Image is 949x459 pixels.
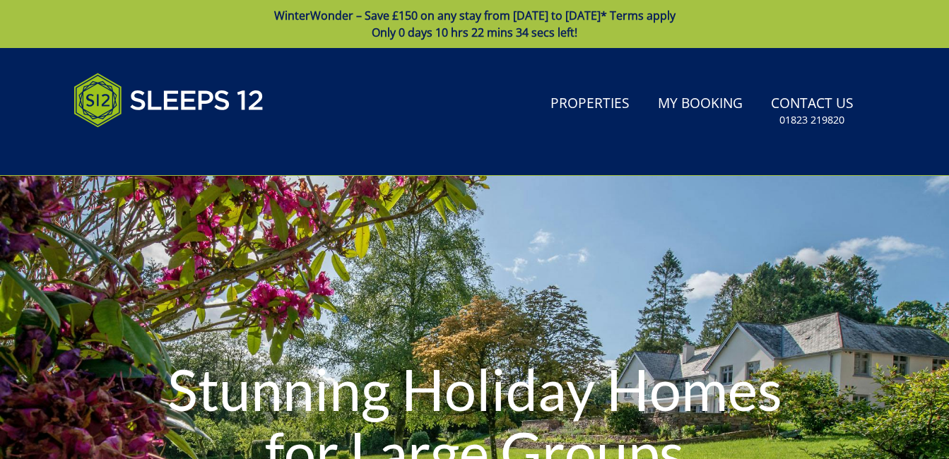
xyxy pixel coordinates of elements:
[372,25,577,40] span: Only 0 days 10 hrs 22 mins 34 secs left!
[779,113,844,127] small: 01823 219820
[73,65,264,136] img: Sleeps 12
[652,88,748,120] a: My Booking
[66,144,215,156] iframe: Customer reviews powered by Trustpilot
[545,88,635,120] a: Properties
[765,88,859,134] a: Contact Us01823 219820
